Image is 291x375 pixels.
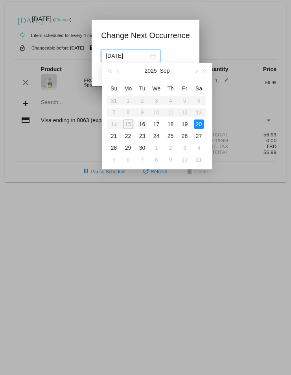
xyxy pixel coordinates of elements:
[178,82,192,95] th: Fri
[138,155,147,164] div: 7
[109,143,119,153] div: 28
[194,119,204,129] div: 20
[138,143,147,153] div: 30
[166,119,175,129] div: 18
[160,63,170,79] button: Sep
[109,131,119,141] div: 21
[166,143,175,153] div: 2
[121,82,135,95] th: Mon
[180,155,190,164] div: 10
[107,82,121,95] th: Sun
[192,142,206,154] td: 10/4/2025
[135,130,149,142] td: 9/23/2025
[152,119,161,129] div: 17
[194,143,204,153] div: 4
[178,142,192,154] td: 10/3/2025
[194,131,204,141] div: 27
[135,82,149,95] th: Tue
[123,131,133,141] div: 22
[164,154,178,165] td: 10/9/2025
[166,131,175,141] div: 25
[180,143,190,153] div: 3
[121,130,135,142] td: 9/22/2025
[145,63,157,79] button: 2025
[109,155,119,164] div: 5
[149,130,164,142] td: 9/24/2025
[106,51,149,60] input: Select date
[178,130,192,142] td: 9/26/2025
[194,155,204,164] div: 11
[135,118,149,130] td: 9/16/2025
[107,154,121,165] td: 10/5/2025
[107,142,121,154] td: 9/28/2025
[152,143,161,153] div: 1
[123,143,133,153] div: 29
[200,63,209,79] button: Next year (Control + right)
[135,154,149,165] td: 10/7/2025
[135,142,149,154] td: 9/30/2025
[121,154,135,165] td: 10/6/2025
[107,130,121,142] td: 9/21/2025
[149,82,164,95] th: Wed
[121,142,135,154] td: 9/29/2025
[152,155,161,164] div: 8
[149,142,164,154] td: 10/1/2025
[180,119,190,129] div: 19
[192,82,206,95] th: Sat
[192,154,206,165] td: 10/11/2025
[101,67,136,81] button: Update
[138,119,147,129] div: 16
[192,118,206,130] td: 9/20/2025
[105,63,114,79] button: Last year (Control + left)
[192,63,200,79] button: Next month (PageDown)
[114,63,123,79] button: Previous month (PageUp)
[149,154,164,165] td: 10/8/2025
[166,155,175,164] div: 9
[138,131,147,141] div: 23
[101,29,190,42] h1: Change Next Occurrence
[149,118,164,130] td: 9/17/2025
[164,130,178,142] td: 9/25/2025
[123,155,133,164] div: 6
[164,142,178,154] td: 10/2/2025
[192,130,206,142] td: 9/27/2025
[164,118,178,130] td: 9/18/2025
[152,131,161,141] div: 24
[178,118,192,130] td: 9/19/2025
[164,82,178,95] th: Thu
[178,154,192,165] td: 10/10/2025
[180,131,190,141] div: 26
